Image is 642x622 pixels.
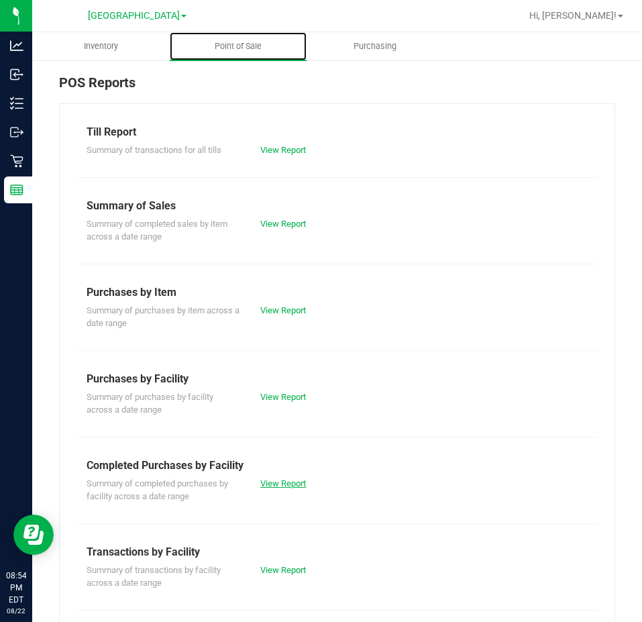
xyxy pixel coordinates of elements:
[87,565,221,588] span: Summary of transactions by facility across a date range
[87,219,227,242] span: Summary of completed sales by item across a date range
[10,183,23,197] inline-svg: Reports
[87,478,228,502] span: Summary of completed purchases by facility across a date range
[10,68,23,81] inline-svg: Inbound
[260,219,306,229] a: View Report
[260,305,306,315] a: View Report
[260,565,306,575] a: View Report
[87,198,588,214] div: Summary of Sales
[87,124,588,140] div: Till Report
[13,515,54,555] iframe: Resource center
[6,606,26,616] p: 08/22
[10,154,23,168] inline-svg: Retail
[87,544,588,560] div: Transactions by Facility
[529,10,617,21] span: Hi, [PERSON_NAME]!
[260,392,306,402] a: View Report
[260,478,306,488] a: View Report
[10,97,23,110] inline-svg: Inventory
[66,40,136,52] span: Inventory
[197,40,280,52] span: Point of Sale
[88,10,180,21] span: [GEOGRAPHIC_DATA]
[32,32,170,60] a: Inventory
[59,72,615,103] div: POS Reports
[87,371,588,387] div: Purchases by Facility
[10,39,23,52] inline-svg: Analytics
[87,305,239,329] span: Summary of purchases by item across a date range
[87,458,588,474] div: Completed Purchases by Facility
[87,145,221,155] span: Summary of transactions for all tills
[87,284,588,301] div: Purchases by Item
[307,32,444,60] a: Purchasing
[87,392,213,415] span: Summary of purchases by facility across a date range
[170,32,307,60] a: Point of Sale
[6,570,26,606] p: 08:54 PM EDT
[335,40,415,52] span: Purchasing
[10,125,23,139] inline-svg: Outbound
[260,145,306,155] a: View Report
